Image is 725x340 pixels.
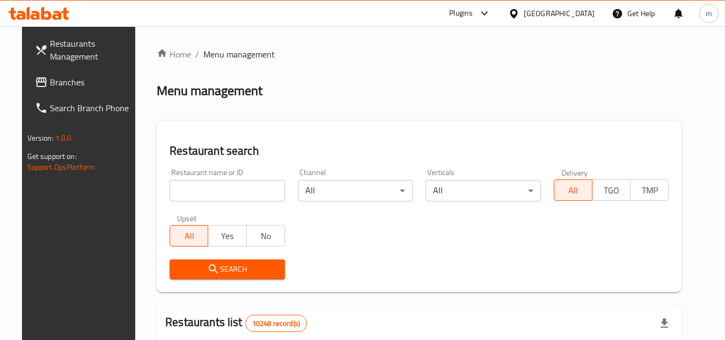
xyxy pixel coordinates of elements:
[26,95,143,121] a: Search Branch Phone
[524,8,595,19] div: [GEOGRAPHIC_DATA]
[208,225,246,247] button: Yes
[554,179,592,201] button: All
[246,319,306,329] span: 10248 record(s)
[561,169,588,176] label: Delivery
[559,183,588,198] span: All
[50,76,135,89] span: Branches
[50,102,135,114] span: Search Branch Phone
[50,37,135,63] span: Restaurants Management
[55,131,72,145] span: 1.0.0
[170,143,669,159] h2: Restaurant search
[706,8,712,19] span: m
[26,31,143,69] a: Restaurants Management
[195,48,199,61] li: /
[27,149,77,163] span: Get support on:
[170,225,208,247] button: All
[203,48,275,61] span: Menu management
[246,225,285,247] button: No
[630,179,669,201] button: TMP
[426,180,541,201] div: All
[26,69,143,95] a: Branches
[592,179,631,201] button: TGO
[174,228,204,244] span: All
[170,259,285,279] button: Search
[170,180,285,201] input: Search for restaurant name or ID..
[157,82,262,99] h2: Menu management
[651,310,677,336] div: Export file
[597,183,626,198] span: TGO
[635,183,664,198] span: TMP
[165,314,307,332] h2: Restaurants list
[449,7,473,20] div: Plugins
[298,180,413,201] div: All
[157,48,682,61] nav: breadcrumb
[213,228,242,244] span: Yes
[27,160,96,174] a: Support.OpsPlatform
[251,228,281,244] span: No
[157,48,191,61] a: Home
[177,214,197,222] label: Upsell
[27,131,54,145] span: Version:
[178,263,276,276] span: Search
[245,315,307,332] div: Total records count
